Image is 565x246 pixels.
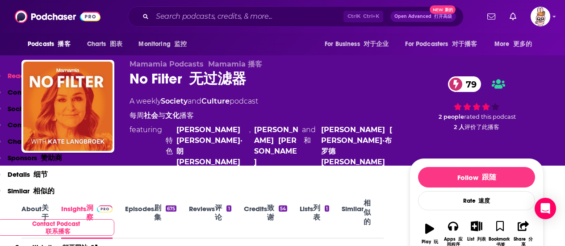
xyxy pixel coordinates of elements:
span: Mamamia Podcasts [130,60,262,68]
div: 1 [325,205,329,212]
span: 与 [158,111,165,120]
button: Open Advanced 打开高级New 新的 [390,11,456,22]
font: 每周 播客 [130,111,194,120]
font: [PERSON_NAME] [254,136,297,166]
font: [PERSON_NAME]·朗[PERSON_NAME] [176,136,243,166]
a: Lists 列表1 [300,190,329,239]
button: Show profile menu [531,7,550,26]
div: 79 2 peoplerated this podcast2 人评价了此播客 [410,60,544,151]
span: rated this podcast [464,113,516,120]
img: No Filter [23,62,113,151]
p: Similar [8,187,54,196]
font: 对于企业 [364,40,389,48]
font: 列表 [477,236,486,242]
font: 联系播客 [46,228,71,235]
font: 跟随 [482,173,496,181]
span: New [430,5,456,14]
span: and [302,125,318,167]
a: Show notifications dropdown [484,9,499,24]
font: 打开高级 [434,14,452,19]
div: Search podcasts, credits, & more... [128,6,464,27]
span: For Podcasters [405,38,477,50]
font: 致谢 [267,204,274,221]
span: Podcasts [28,38,71,50]
font: 新的 [445,7,453,12]
span: 79 [457,76,481,92]
div: Rate 速度 [418,191,535,210]
div: List [467,237,486,242]
div: Play [422,239,438,245]
a: Reviews 评论1 [189,190,231,239]
span: For Business [325,38,389,50]
span: Charts [87,38,122,50]
span: , [249,125,251,167]
a: 社会 [144,111,158,120]
font: 监控 [174,40,187,48]
font: 速度 [478,197,490,204]
div: 1 [226,205,231,212]
div: Open Intercom Messenger [535,198,556,219]
button: open menu [21,36,82,53]
div: 54 [279,205,287,212]
font: 和 [304,136,311,145]
a: Laura Brodnik [321,125,395,167]
span: 2 人 [454,124,465,130]
a: Similar 相似的 [342,190,371,239]
button: open menu [488,36,544,53]
a: 文化 [165,111,180,120]
span: Monitoring [138,38,187,50]
font: 图表 [110,40,122,48]
span: 2 people [439,113,464,120]
a: Society [161,97,188,105]
span: More [494,38,532,50]
a: Credits 致谢54 [244,190,287,239]
a: Charts 图表 [81,36,128,53]
img: User Profile [531,7,550,26]
a: Show notifications dropdown [506,9,520,24]
img: Podchaser - Follow, Share and Rate Podcasts [15,8,100,25]
input: Search podcasts, credits, & more... [152,9,343,24]
font: 播客 [58,40,70,48]
button: open menu [132,36,198,53]
font: 评论 [215,204,222,221]
span: Open Advanced [394,14,452,19]
font: 玩 [434,239,438,245]
font: 剧集 [154,204,161,221]
span: 评价了此播客 [465,124,499,130]
div: A weekly podcast [130,96,395,167]
div: 675 [166,205,176,212]
span: Ctrl K [343,11,383,22]
a: Culture [201,97,230,105]
font: 相似的 [33,187,54,195]
font: 对于播客 [452,40,477,48]
font: 更多的 [513,40,532,48]
a: Kate Langbroek [176,125,246,167]
a: Episodes 剧集675 [125,190,176,239]
span: featuring [130,125,395,167]
font: Ctrl+K [363,13,379,19]
font: Mamamia 播客 [208,60,262,68]
a: 79 [448,76,481,92]
a: Mia Freedman [254,125,299,167]
button: Follow 跟随 [418,167,535,188]
button: open menu [318,36,400,53]
font: 列表 [313,204,320,221]
span: and [188,97,201,105]
span: Logged in as Nouel [531,7,550,26]
font: 特色 [166,136,173,155]
button: open menu [400,36,490,53]
font: 相似的 [364,199,371,226]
